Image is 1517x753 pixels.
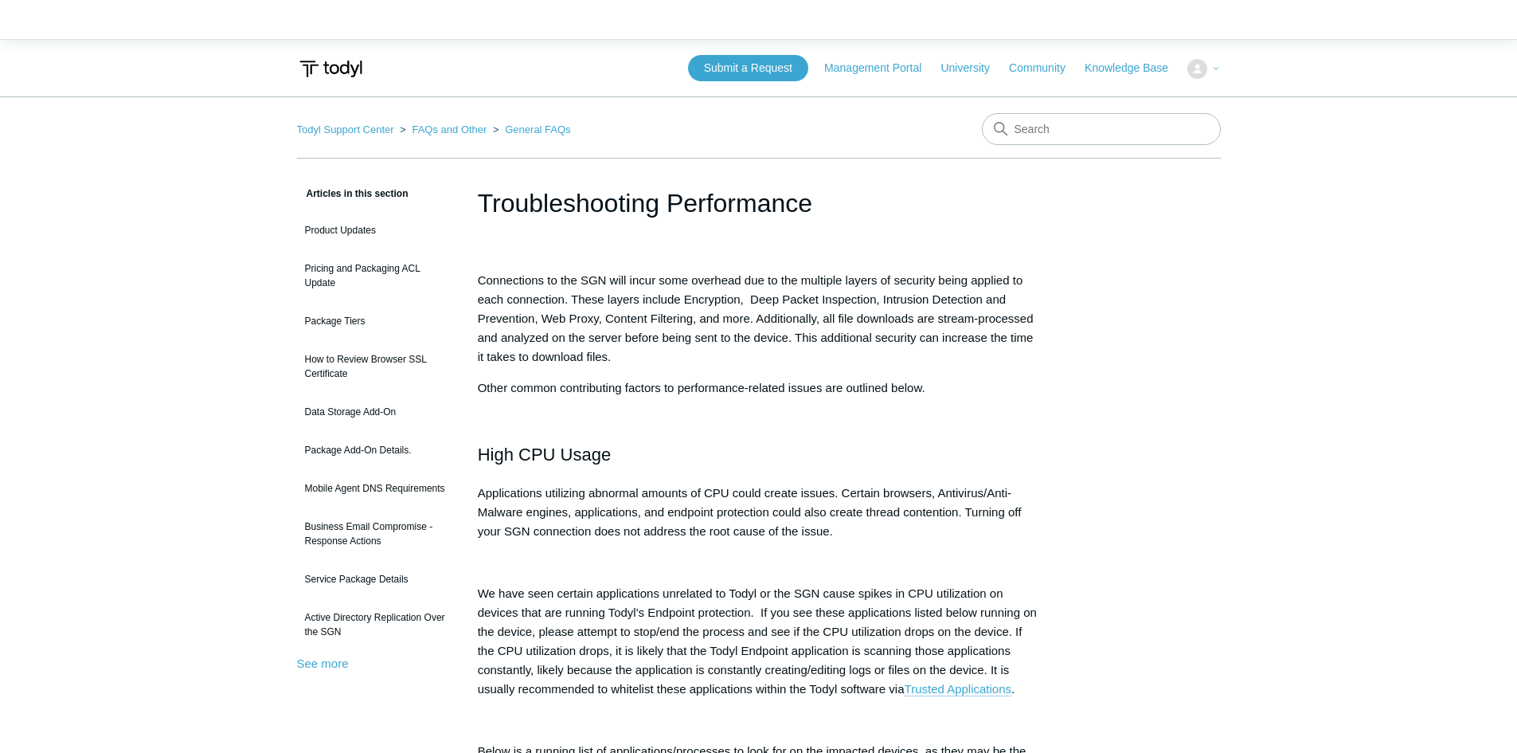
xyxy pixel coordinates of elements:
[297,306,454,336] a: Package Tiers
[297,473,454,504] a: Mobile Agent DNS Requirements
[297,512,454,556] a: Business Email Compromise - Response Actions
[297,344,454,389] a: How to Review Browser SSL Certificate
[297,397,454,427] a: Data Storage Add-On
[297,253,454,298] a: Pricing and Packaging ACL Update
[688,55,808,81] a: Submit a Request
[478,584,1040,699] p: We have seen certain applications unrelated to Todyl or the SGN cause spikes in CPU utilization o...
[1009,60,1081,76] a: Community
[478,441,1040,469] h2: High CPU Usage
[1085,60,1184,76] a: Knowledge Base
[940,60,1005,76] a: University
[297,215,454,245] a: Product Updates
[297,124,394,135] a: Todyl Support Center
[297,54,365,84] img: Todyl Support Center Help Center home page
[397,124,490,135] li: FAQs and Other
[297,435,454,465] a: Package Add-On Details.
[505,124,570,135] a: General FAQs
[824,60,937,76] a: Management Portal
[478,184,1040,222] h1: Troubleshooting Performance
[297,564,454,594] a: Service Package Details
[297,657,349,670] a: See more
[297,602,454,647] a: Active Directory Replication Over the SGN
[297,124,397,135] li: Todyl Support Center
[412,124,487,135] a: FAQs and Other
[297,188,409,199] span: Articles in this section
[478,484,1040,541] p: Applications utilizing abnormal amounts of CPU could create issues. Certain browsers, Antivirus/A...
[478,378,1040,398] p: Other common contributing factors to performance-related issues are outlined below.
[905,682,1012,696] a: Trusted Applications
[490,124,571,135] li: General FAQs
[982,113,1221,145] input: Search
[478,271,1040,367] p: Connections to the SGN will incur some overhead due to the multiple layers of security being appl...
